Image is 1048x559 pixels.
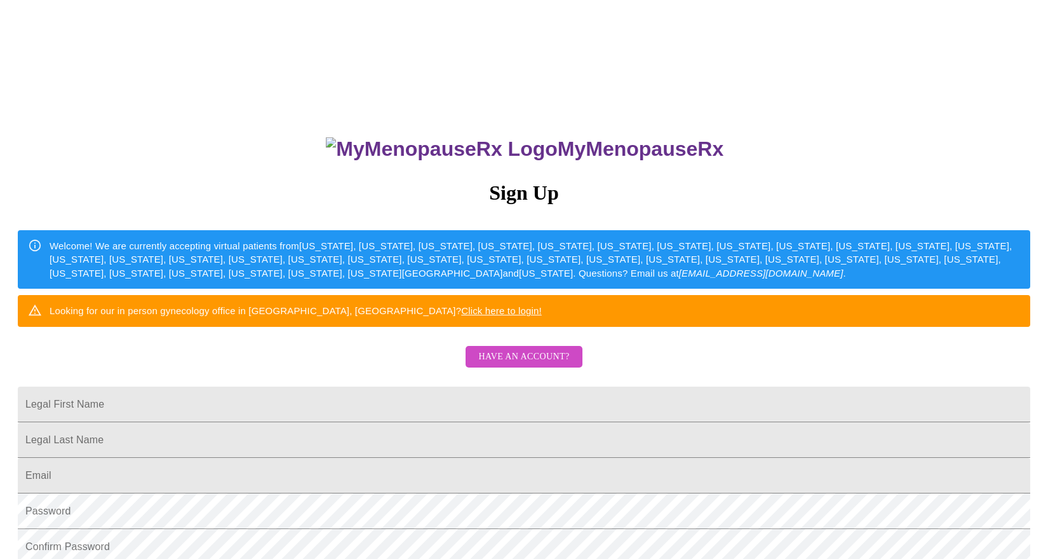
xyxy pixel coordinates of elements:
[478,349,569,365] span: Have an account?
[20,137,1031,161] h3: MyMenopauseRx
[461,305,542,316] a: Click here to login!
[50,234,1020,285] div: Welcome! We are currently accepting virtual patients from [US_STATE], [US_STATE], [US_STATE], [US...
[18,181,1030,205] h3: Sign Up
[466,346,582,368] button: Have an account?
[50,299,542,322] div: Looking for our in person gynecology office in [GEOGRAPHIC_DATA], [GEOGRAPHIC_DATA]?
[326,137,557,161] img: MyMenopauseRx Logo
[462,359,585,370] a: Have an account?
[679,268,843,279] em: [EMAIL_ADDRESS][DOMAIN_NAME]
